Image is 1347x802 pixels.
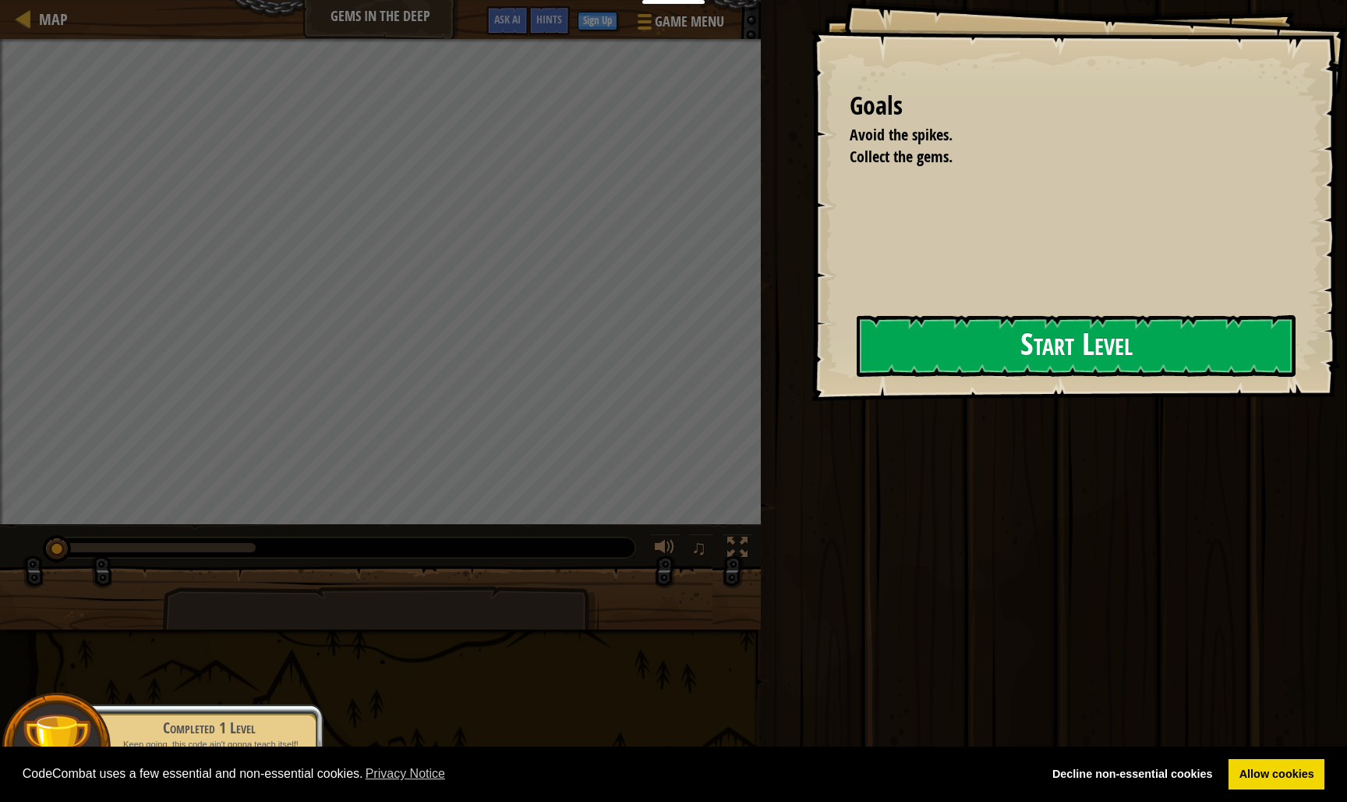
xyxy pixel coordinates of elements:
[1229,759,1324,790] a: allow cookies
[111,739,307,751] p: Keep going, this code ain't gonna teach itself!
[1041,759,1223,790] a: deny cookies
[23,762,1030,786] span: CodeCombat uses a few essential and non-essential cookies.
[21,712,92,783] img: trophy.png
[111,717,307,739] div: Completed 1 Level
[363,762,448,786] a: learn more about cookies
